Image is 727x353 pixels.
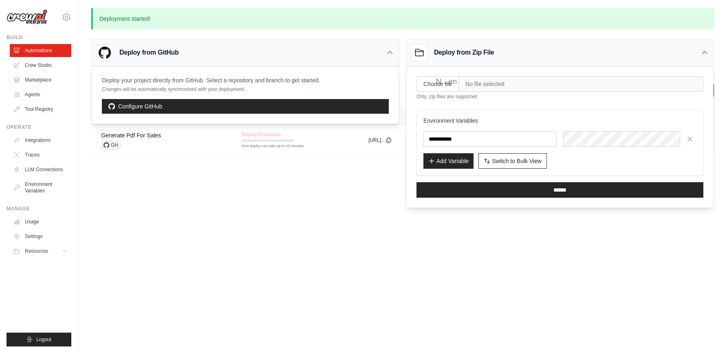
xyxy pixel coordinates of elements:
span: Logout [36,336,51,343]
a: Agents [10,88,71,101]
a: Environment Variables [10,178,71,197]
button: Switch to Bulk View [478,153,547,169]
p: Changes will be automatically synchronized with your deployment. [102,86,320,93]
a: LLM Connections [10,163,71,176]
h3: Environment Variables [423,117,696,125]
a: Traces [10,148,71,161]
span: Deploy Enqueued [242,131,280,138]
p: Manage and monitor your active crew automations from this dashboard. [91,84,273,93]
a: Automations [10,44,71,57]
div: First deploy can take up to 10 minutes [242,143,294,149]
button: Resources [10,245,71,258]
span: Switch to Bulk View [492,157,542,165]
a: Configure GitHub [102,99,389,114]
a: Tool Registry [10,103,71,116]
button: Logout [7,333,71,346]
div: Build [7,34,71,41]
a: Generate Pdf For Sales [101,132,161,139]
a: Marketplace [10,73,71,86]
a: Settings [10,230,71,243]
th: Crew [91,108,232,125]
a: Integrations [10,134,71,147]
span: No file selected [459,76,703,92]
img: GitHub Logo [97,44,113,61]
a: Crew Studio [10,59,71,72]
h3: Deploy from Zip File [434,48,494,57]
p: Deployment started! [91,8,714,29]
img: Logo [7,9,47,25]
p: Deploy your project directly from GitHub. Select a repository and branch to get started. [102,76,320,84]
a: Usage [10,215,71,228]
div: Manage [7,205,71,212]
h3: Deploy from GitHub [119,48,178,57]
span: Resources [25,248,48,254]
input: Choose file [416,76,459,92]
p: Only .zip files are supported [416,93,703,100]
button: Add Variable [423,153,474,169]
h2: Automations Live [91,73,273,84]
span: GH [101,141,121,149]
div: Operate [7,124,71,130]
